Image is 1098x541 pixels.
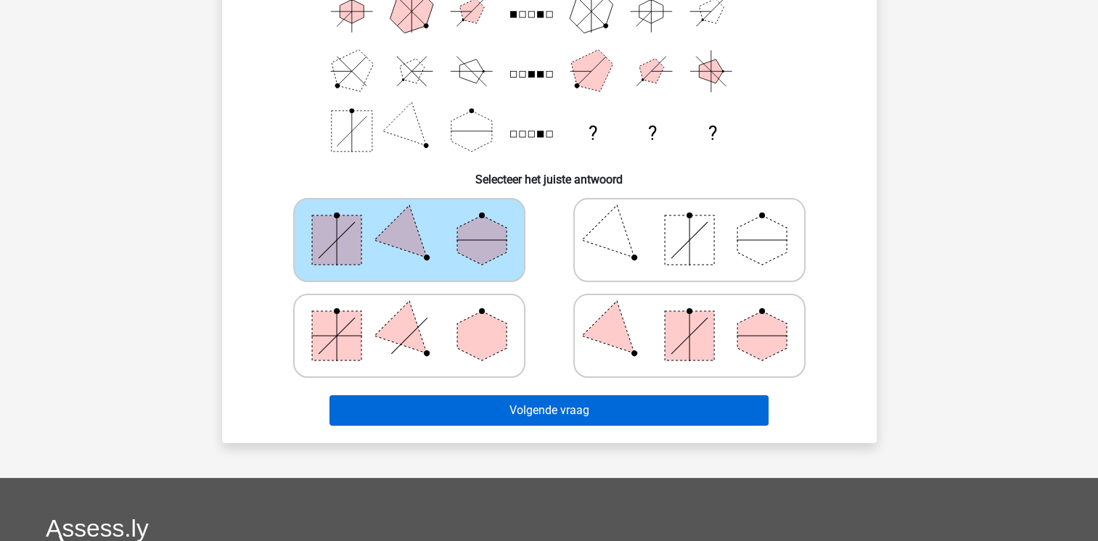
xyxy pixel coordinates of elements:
text: ? [648,123,657,144]
button: Volgende vraag [329,395,769,426]
text: ? [708,123,716,144]
h6: Selecteer het juiste antwoord [245,161,853,186]
text: ? [588,123,597,144]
